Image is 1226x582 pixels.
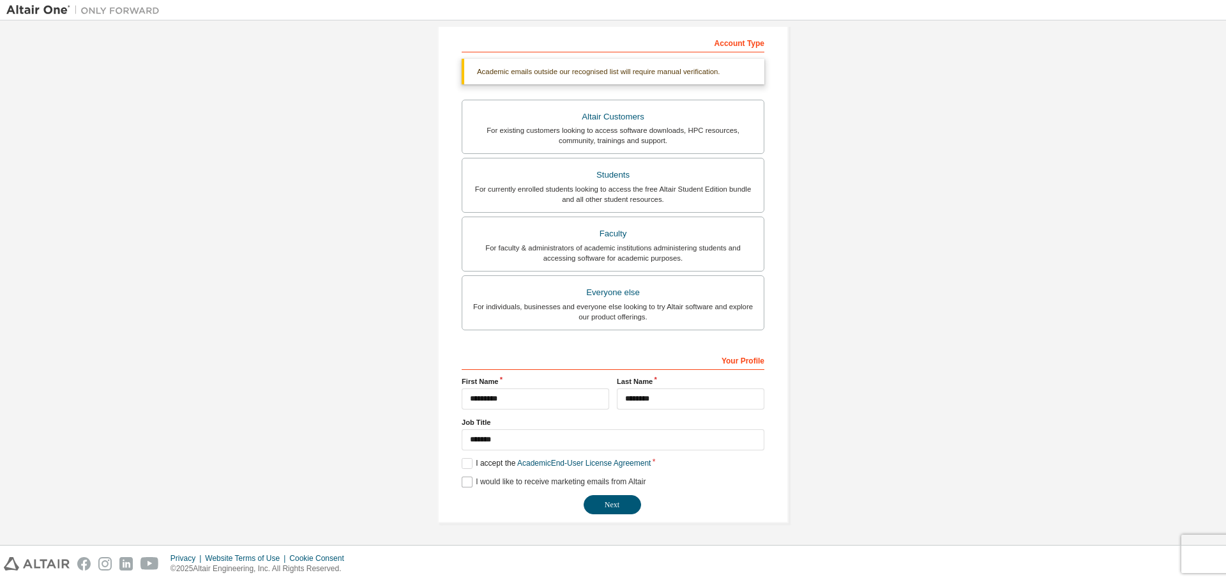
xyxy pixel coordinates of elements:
[470,184,756,204] div: For currently enrolled students looking to access the free Altair Student Edition bundle and all ...
[119,557,133,571] img: linkedin.svg
[4,557,70,571] img: altair_logo.svg
[462,458,651,469] label: I accept the
[462,349,764,370] div: Your Profile
[470,125,756,146] div: For existing customers looking to access software downloads, HPC resources, community, trainings ...
[470,243,756,263] div: For faculty & administrators of academic institutions administering students and accessing softwa...
[470,108,756,126] div: Altair Customers
[470,284,756,302] div: Everyone else
[462,477,646,487] label: I would like to receive marketing emails from Altair
[462,417,764,427] label: Job Title
[77,557,91,571] img: facebook.svg
[462,376,609,387] label: First Name
[617,376,764,387] label: Last Name
[170,553,205,563] div: Privacy
[517,459,651,468] a: Academic End-User License Agreement
[470,166,756,184] div: Students
[462,59,764,84] div: Academic emails outside our recognised list will require manual verification.
[462,32,764,52] div: Account Type
[140,557,159,571] img: youtube.svg
[584,495,641,514] button: Next
[6,4,166,17] img: Altair One
[98,557,112,571] img: instagram.svg
[470,225,756,243] div: Faculty
[289,553,351,563] div: Cookie Consent
[205,553,289,563] div: Website Terms of Use
[170,563,352,574] p: © 2025 Altair Engineering, Inc. All Rights Reserved.
[470,302,756,322] div: For individuals, businesses and everyone else looking to try Altair software and explore our prod...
